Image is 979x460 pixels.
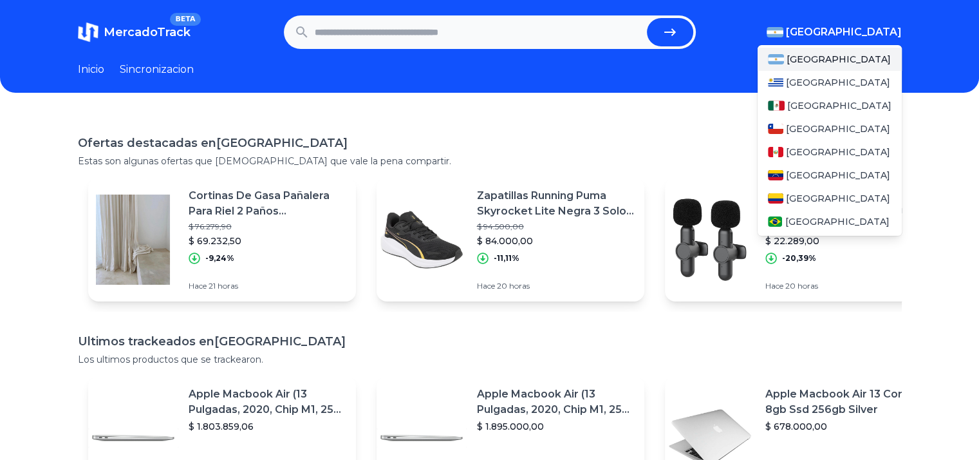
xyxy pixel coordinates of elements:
p: $ 22.289,00 [765,235,922,247]
a: MercadoTrackBETA [78,22,191,43]
p: Estas son algunas ofertas que [DEMOGRAPHIC_DATA] que vale la pena compartir. [78,155,902,168]
a: Colombia[GEOGRAPHIC_DATA] [758,187,902,210]
span: [GEOGRAPHIC_DATA] [786,192,890,205]
img: Argentina [768,54,785,64]
h1: Ultimos trackeados en [GEOGRAPHIC_DATA] [78,332,902,350]
a: Argentina[GEOGRAPHIC_DATA] [758,48,902,71]
span: [GEOGRAPHIC_DATA] [786,76,890,89]
span: BETA [170,13,200,26]
p: Apple Macbook Air 13 Core I5 8gb Ssd 256gb Silver [765,387,922,417]
img: Venezuela [768,170,783,180]
img: Chile [768,124,783,134]
p: Zapatillas Running Puma Skyrocket Lite Negra 3 Solo Deportes [477,188,634,219]
p: -11,11% [494,253,519,264]
p: $ 1.895.000,00 [477,420,634,433]
p: Hace 20 horas [765,281,922,291]
span: [GEOGRAPHIC_DATA] [787,99,891,112]
img: Colombia [768,193,783,204]
p: -9,24% [205,253,234,264]
a: Featured imageZapatillas Running Puma Skyrocket Lite Negra 3 Solo Deportes$ 94.500,00$ 84.000,00-... [377,178,644,302]
a: Brasil[GEOGRAPHIC_DATA] [758,210,902,233]
a: Venezuela[GEOGRAPHIC_DATA] [758,164,902,187]
p: Cortinas De Gasa Pañalera Para Riel 2 Paños 220anchox210alto [189,188,346,219]
a: Featured imageCortinas De Gasa Pañalera Para Riel 2 Paños 220anchox210alto$ 76.279,90$ 69.232,50-... [88,178,356,302]
p: $ 69.232,50 [189,235,346,247]
p: $ 84.000,00 [477,235,634,247]
p: Los ultimos productos que se trackearon. [78,353,902,366]
span: [GEOGRAPHIC_DATA] [786,122,890,135]
img: Featured image [665,195,755,285]
p: Hace 21 horas [189,281,346,291]
p: $ 94.500,00 [477,222,634,232]
p: $ 76.279,90 [189,222,346,232]
p: Apple Macbook Air (13 Pulgadas, 2020, Chip M1, 256 Gb De Ssd, 8 Gb De Ram) - Plata [477,387,634,417]
p: $ 1.803.859,06 [189,420,346,433]
img: Uruguay [768,77,783,88]
a: Featured imageMicrófono Corbatero Inalámbrico Dual X2 Tipo C Receptor Soul$ 27.999,00$ 22.289,00-... [665,178,933,302]
a: Inicio [78,62,104,77]
span: [GEOGRAPHIC_DATA] [786,169,890,182]
h1: Ofertas destacadas en [GEOGRAPHIC_DATA] [78,134,902,152]
a: Chile[GEOGRAPHIC_DATA] [758,117,902,140]
span: [GEOGRAPHIC_DATA] [786,24,902,40]
p: Hace 20 horas [477,281,634,291]
a: Uruguay[GEOGRAPHIC_DATA] [758,71,902,94]
img: Brasil [768,216,783,227]
p: Apple Macbook Air (13 Pulgadas, 2020, Chip M1, 256 Gb De Ssd, 8 Gb De Ram) - Plata [189,387,346,417]
img: Featured image [88,195,178,285]
span: [GEOGRAPHIC_DATA] [787,53,891,66]
img: Argentina [767,27,783,37]
span: [GEOGRAPHIC_DATA] [785,215,889,228]
a: Mexico[GEOGRAPHIC_DATA] [758,94,902,117]
img: Peru [768,147,783,157]
img: Featured image [377,195,467,285]
p: $ 678.000,00 [765,420,922,433]
a: Peru[GEOGRAPHIC_DATA] [758,140,902,164]
img: MercadoTrack [78,22,98,43]
button: [GEOGRAPHIC_DATA] [767,24,902,40]
span: MercadoTrack [104,25,191,39]
span: [GEOGRAPHIC_DATA] [786,146,890,158]
p: -20,39% [782,253,816,264]
a: Sincronizacion [120,62,194,77]
img: Mexico [768,101,785,111]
